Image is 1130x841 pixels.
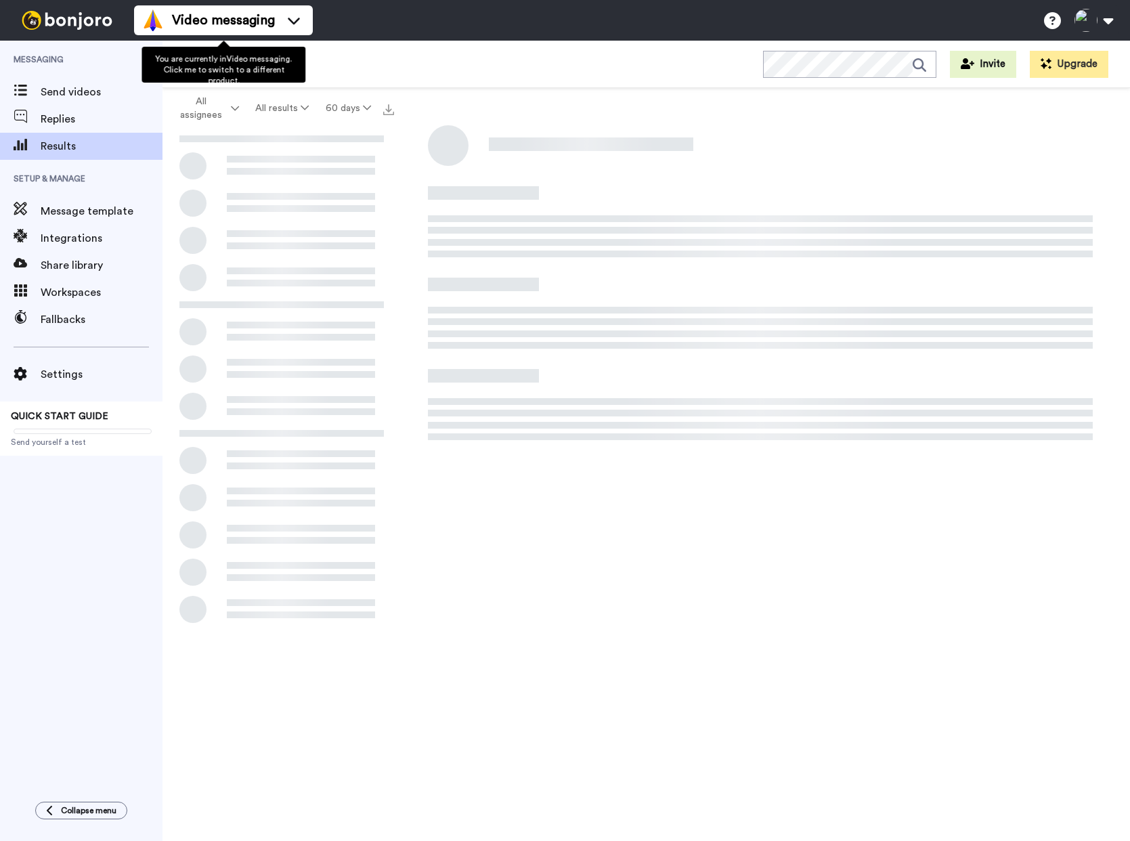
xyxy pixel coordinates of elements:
img: bj-logo-header-white.svg [16,11,118,30]
span: Workspaces [41,284,162,301]
span: All assignees [173,95,228,122]
span: Message template [41,203,162,219]
span: Send videos [41,84,162,100]
span: Integrations [41,230,162,246]
button: All results [247,96,317,121]
button: All assignees [165,89,247,127]
span: Fallbacks [41,311,162,328]
span: Settings [41,366,162,383]
span: Replies [41,111,162,127]
button: Upgrade [1030,51,1108,78]
img: vm-color.svg [142,9,164,31]
span: You are currently in Video messaging . Click me to switch to a different product. [155,55,292,85]
button: Export all results that match these filters now. [379,98,398,118]
span: Video messaging [172,11,275,30]
span: Share library [41,257,162,274]
span: Send yourself a test [11,437,152,448]
span: Collapse menu [61,805,116,816]
span: QUICK START GUIDE [11,412,108,421]
button: Collapse menu [35,802,127,819]
button: 60 days [318,96,379,121]
button: Invite [950,51,1016,78]
span: Results [41,138,162,154]
img: export.svg [383,104,394,115]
